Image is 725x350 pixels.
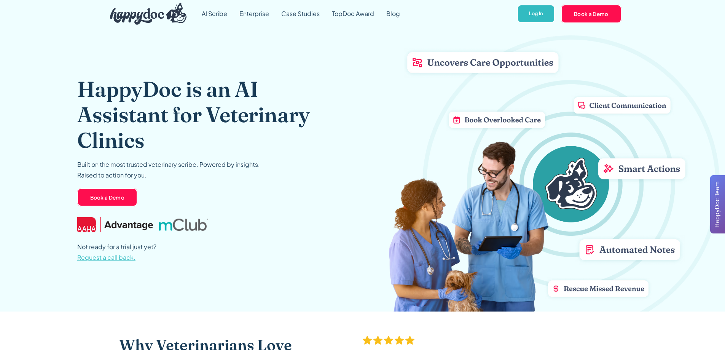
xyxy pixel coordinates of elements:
[77,188,138,206] a: Book a Demo
[77,241,156,263] p: Not ready for a trial just yet?
[517,5,555,23] a: Log In
[110,3,187,25] img: HappyDoc Logo: A happy dog with his ear up, listening.
[159,219,208,231] img: mclub logo
[77,253,135,261] span: Request a call back.
[77,159,260,181] p: Built on the most trusted veterinary scribe. Powered by insights. Raised to action for you.
[77,76,334,153] h1: HappyDoc is an AI Assistant for Veterinary Clinics
[77,217,153,232] img: AAHA Advantage logo
[561,5,621,23] a: Book a Demo
[104,1,187,27] a: home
